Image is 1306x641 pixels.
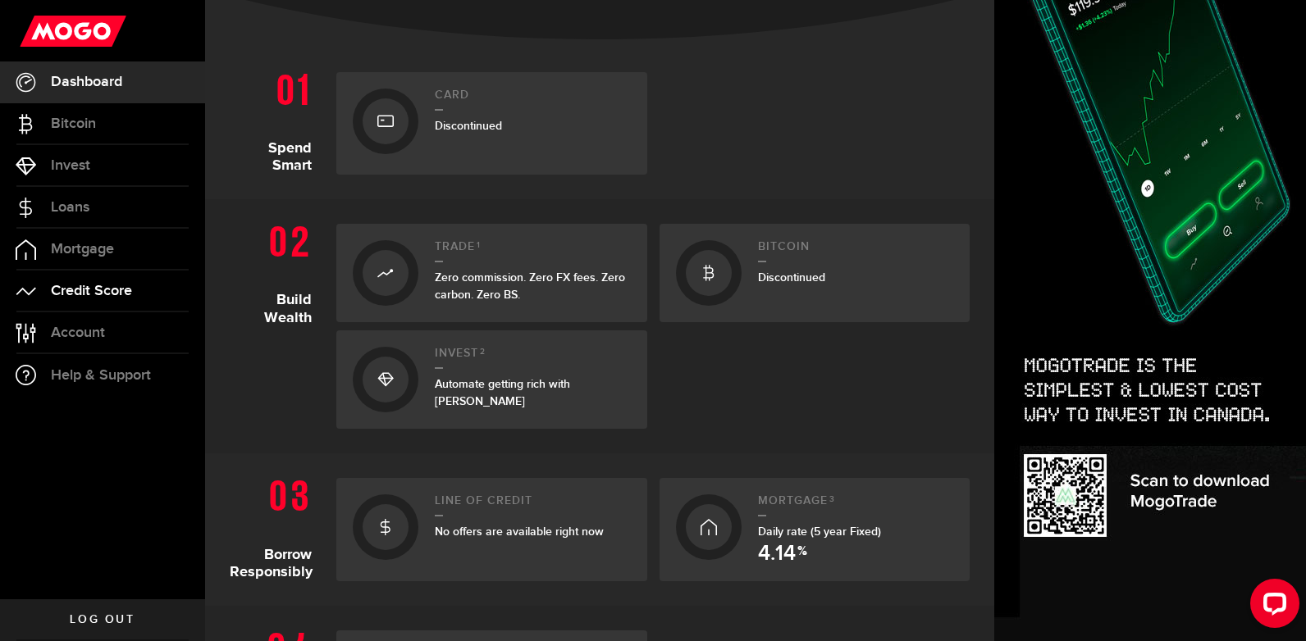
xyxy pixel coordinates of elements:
sup: 1 [477,240,481,250]
sup: 3 [829,494,835,504]
span: Loans [51,200,89,215]
h2: Mortgage [758,494,954,516]
h1: Spend Smart [230,64,324,175]
a: Line of creditNo offers are available right now [336,478,647,581]
span: % [797,545,807,565]
a: BitcoinDiscontinued [660,224,970,322]
h2: Invest [435,347,631,369]
h1: Borrow Responsibly [230,470,324,581]
h1: Build Wealth [230,216,324,429]
span: Discontinued [758,270,825,284]
span: No offers are available right now [435,525,604,539]
span: Dashboard [51,75,122,89]
a: Mortgage3Daily rate (5 year Fixed) 4.14 % [660,478,970,581]
span: Mortgage [51,242,114,257]
span: 4.14 [758,543,796,565]
span: Daily rate (5 year Fixed) [758,525,881,539]
h2: Card [435,89,631,111]
span: Account [51,325,105,340]
a: Trade1Zero commission. Zero FX fees. Zero carbon. Zero BS. [336,224,647,322]
span: Zero commission. Zero FX fees. Zero carbon. Zero BS. [435,270,625,302]
iframe: LiveChat chat widget [1237,572,1306,641]
h2: Bitcoin [758,240,954,262]
sup: 2 [480,347,486,357]
a: Invest2Automate getting rich with [PERSON_NAME] [336,330,647,429]
span: Automate getting rich with [PERSON_NAME] [435,377,570,408]
h2: Trade [435,240,631,262]
span: Credit Score [51,284,132,298]
h2: Line of credit [435,494,631,516]
span: Discontinued [435,119,502,133]
span: Invest [51,158,90,173]
span: Log out [70,614,135,625]
a: CardDiscontinued [336,72,647,175]
span: Bitcoin [51,116,96,131]
span: Help & Support [51,368,151,383]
